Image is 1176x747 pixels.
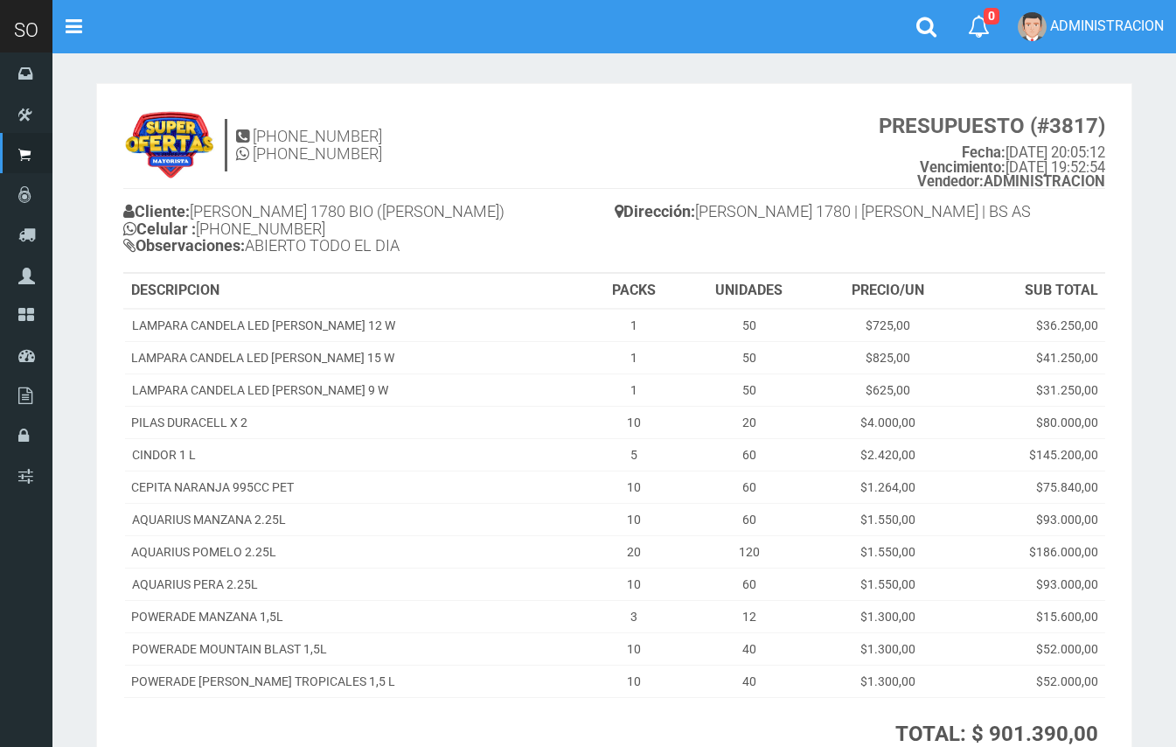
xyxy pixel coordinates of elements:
span: ADMINISTRACION [1050,17,1164,34]
td: AQUARIUS PERA 2.25L [124,569,586,601]
td: AQUARIUS POMELO 2.25L [124,536,586,569]
td: $41.250,00 [960,342,1105,374]
strong: Fecha: [962,144,1006,161]
td: POWERADE MOUNTAIN BLAST 1,5L [124,633,586,666]
td: POWERADE [PERSON_NAME] TROPICALES 1,5 L [124,666,586,698]
td: 50 [681,374,816,407]
td: $725,00 [817,309,960,342]
td: $1.300,00 [817,666,960,698]
td: 3 [586,601,682,633]
span: 0 [984,8,999,24]
th: UNIDADES [681,274,816,309]
td: 60 [681,439,816,471]
td: 60 [681,471,816,504]
td: $80.000,00 [960,407,1105,439]
td: LAMPARA CANDELA LED [PERSON_NAME] 15 W [124,342,586,374]
td: $1.550,00 [817,504,960,536]
img: User Image [1018,12,1047,41]
b: Dirección: [615,202,695,220]
td: 20 [586,536,682,569]
td: $4.000,00 [817,407,960,439]
td: PILAS DURACELL X 2 [124,407,586,439]
td: $93.000,00 [960,504,1105,536]
img: 9k= [123,110,216,180]
td: 40 [681,666,816,698]
td: $1.300,00 [817,601,960,633]
th: SUB TOTAL [960,274,1105,309]
td: 50 [681,342,816,374]
td: $31.250,00 [960,374,1105,407]
td: $1.550,00 [817,536,960,569]
td: 10 [586,407,682,439]
td: $93.000,00 [960,569,1105,601]
td: 1 [586,374,682,407]
td: 60 [681,569,816,601]
h4: [PERSON_NAME] 1780 | [PERSON_NAME] | BS AS [615,199,1106,229]
td: 60 [681,504,816,536]
b: Observaciones: [123,236,245,255]
td: 5 [586,439,682,471]
b: ADMINISTRACION [917,173,1105,190]
td: 10 [586,569,682,601]
h4: [PHONE_NUMBER] [PHONE_NUMBER] [236,128,382,163]
td: 10 [586,633,682,666]
th: PACKS [586,274,682,309]
td: CEPITA NARANJA 995CC PET [124,471,586,504]
strong: Vendedor: [917,173,984,190]
small: [DATE] 20:05:12 [DATE] 19:52:54 [879,115,1105,190]
td: CINDOR 1 L [124,439,586,471]
td: $75.840,00 [960,471,1105,504]
td: 10 [586,666,682,698]
td: 1 [586,309,682,342]
td: 20 [681,407,816,439]
td: $825,00 [817,342,960,374]
td: 50 [681,309,816,342]
strong: TOTAL: $ 901.390,00 [895,722,1098,746]
td: $2.420,00 [817,439,960,471]
b: Cliente: [123,202,190,220]
td: $625,00 [817,374,960,407]
td: POWERADE MANZANA 1,5L [124,601,586,633]
td: $145.200,00 [960,439,1105,471]
td: $52.000,00 [960,666,1105,698]
b: Celular : [123,220,196,238]
h4: [PERSON_NAME] 1780 BIO ([PERSON_NAME]) [PHONE_NUMBER] ABIERTO TODO EL DIA [123,199,615,263]
td: LAMPARA CANDELA LED [PERSON_NAME] 12 W [124,309,586,342]
strong: Vencimiento: [920,159,1006,176]
td: LAMPARA CANDELA LED [PERSON_NAME] 9 W [124,374,586,407]
td: $1.550,00 [817,569,960,601]
td: 10 [586,504,682,536]
td: AQUARIUS MANZANA 2.25L [124,504,586,536]
td: $52.000,00 [960,633,1105,666]
th: DESCRIPCION [124,274,586,309]
td: $186.000,00 [960,536,1105,569]
td: $36.250,00 [960,309,1105,342]
td: 1 [586,342,682,374]
strong: PRESUPUESTO (#3817) [879,114,1105,138]
td: $1.264,00 [817,471,960,504]
td: 12 [681,601,816,633]
td: $1.300,00 [817,633,960,666]
th: PRECIO/UN [817,274,960,309]
td: 120 [681,536,816,569]
td: 40 [681,633,816,666]
td: $15.600,00 [960,601,1105,633]
td: 10 [586,471,682,504]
